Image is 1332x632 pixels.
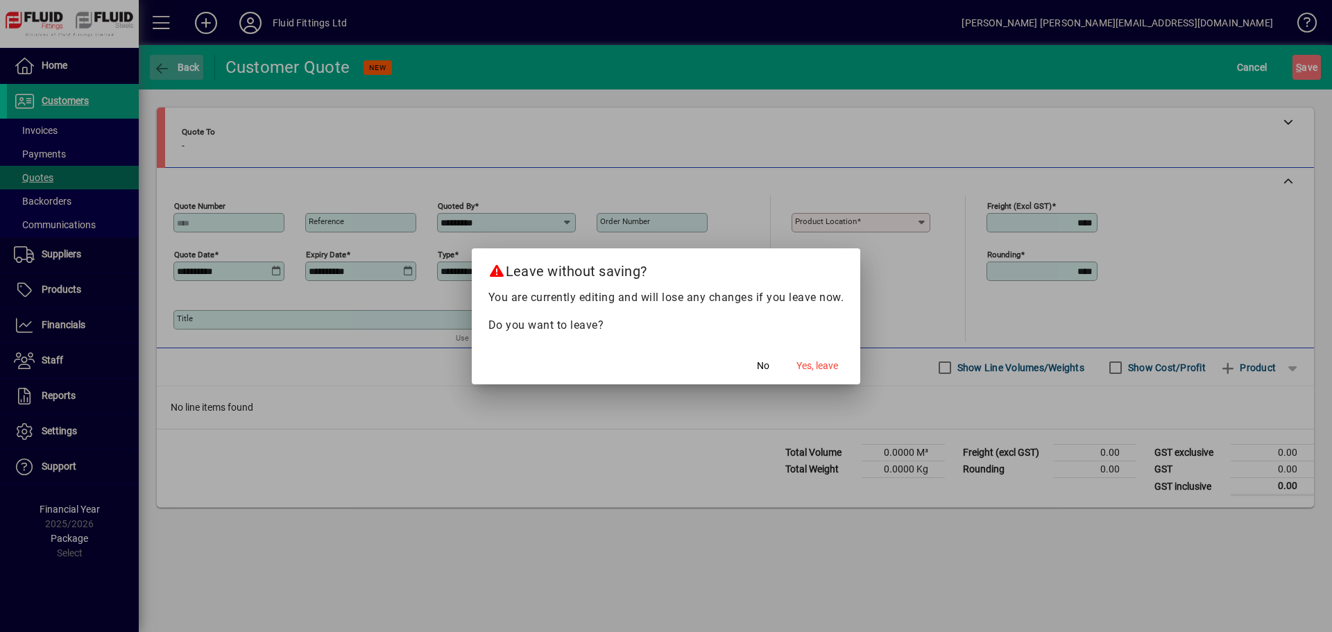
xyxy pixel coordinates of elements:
[796,359,838,373] span: Yes, leave
[488,289,844,306] p: You are currently editing and will lose any changes if you leave now.
[757,359,769,373] span: No
[472,248,861,289] h2: Leave without saving?
[791,354,844,379] button: Yes, leave
[488,317,844,334] p: Do you want to leave?
[741,354,785,379] button: No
